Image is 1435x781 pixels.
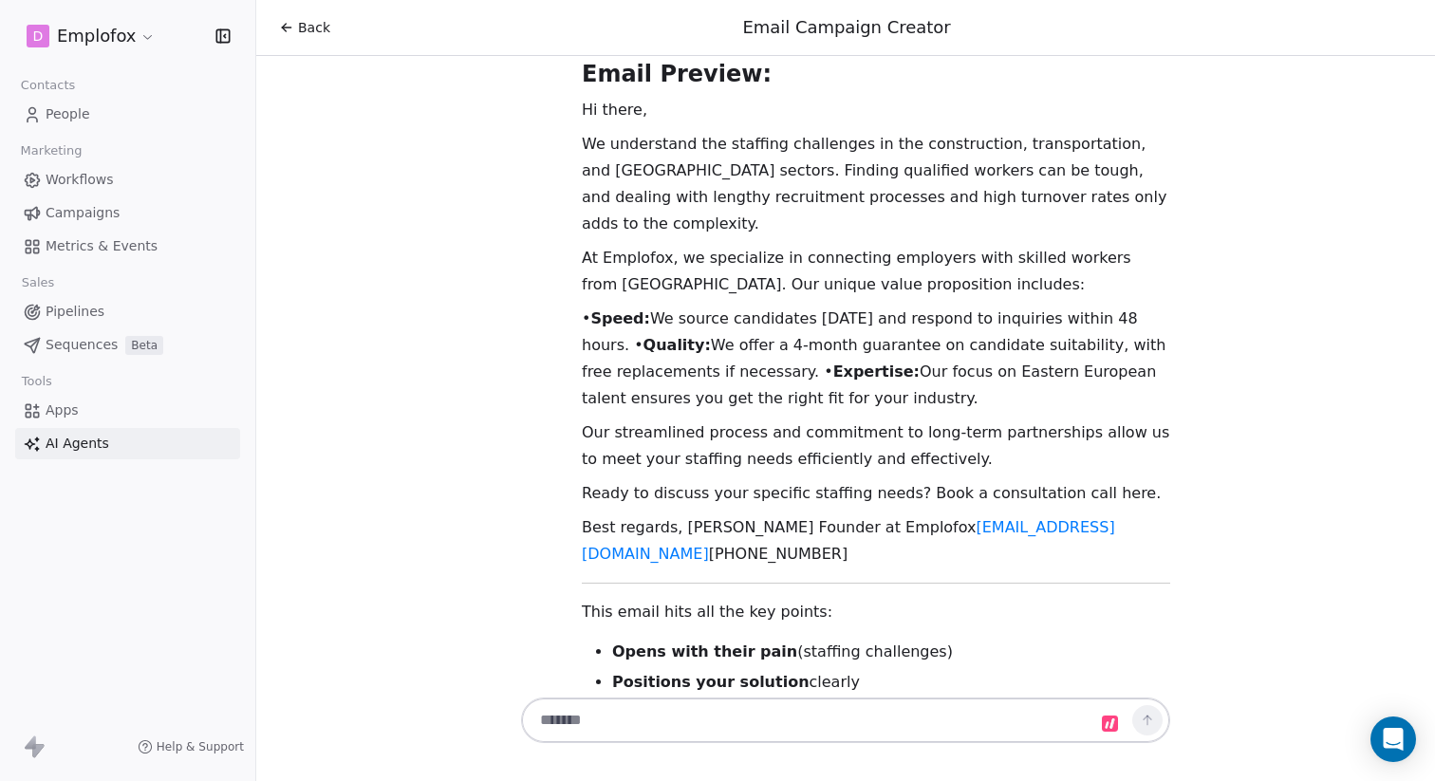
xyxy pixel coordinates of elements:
a: Help & Support [138,739,244,754]
div: Our focus on Eastern European talent ensures you get the right fit for your industry. [46,311,592,347]
span: Marketing [12,137,90,165]
div: Hi there, [8,62,592,80]
span: Campaigns [46,203,120,223]
span: Back [298,18,330,37]
a: Metrics & Events [15,231,240,262]
a: Workflows [15,164,240,195]
a: Campaigns [15,197,240,229]
div: We understand the staffing challenges in the construction, transportation, and [GEOGRAPHIC_DATA] ... [8,98,592,170]
strong: Expertise: [46,311,132,329]
div: Best regards, [PERSON_NAME] Founder at Emplofox [EMAIL_ADDRESS][DOMAIN_NAME] [PHONE_NUMBER] [8,471,592,561]
span: D [33,27,44,46]
span: Beta [125,336,163,355]
span: Tools [13,367,60,396]
span: Emplofox [57,24,136,48]
div: We source candidates [DATE] and respond to inquiries within 48 hours. [46,239,592,275]
div: Ready to discuss your specific staffing needs? [8,435,592,453]
span: AI Agents [46,434,109,454]
span: Apps [46,400,79,420]
p: Best regards, [PERSON_NAME] Founder at Emplofox [PHONE_NUMBER] [582,514,1170,567]
strong: Speed: [590,309,650,327]
div: Subject: Struggling with Staffing Shortages? [8,26,592,44]
a: Apps [15,395,240,426]
span: Metrics & Events [46,236,158,256]
strong: Positions your solution [612,673,810,691]
span: Workflows [46,170,114,190]
p: • We source candidates [DATE] and respond to inquiries within 48 hours. • We offer a 4-month guar... [582,306,1170,412]
a: AI Agents [15,428,240,459]
li: clearly [612,671,1170,694]
p: This email hits all the key points: [582,599,1170,625]
div: At Emplofox, we specialize in connecting employers with skilled workers from [GEOGRAPHIC_DATA]. O... [8,188,592,224]
div: We offer a 4-month guarantee on candidate suitability, with free replacements if necessary. [46,275,592,311]
div: Open Intercom Messenger [1370,716,1416,762]
a: Pipelines [15,296,240,327]
a: [EMAIL_ADDRESS][DOMAIN_NAME] [582,518,1115,563]
p: Hi there, [582,97,1170,123]
strong: Expertise: [833,363,920,381]
button: DEmplofox [23,20,159,52]
span: Help & Support [157,739,244,754]
span: Contacts [12,71,84,100]
p: We understand the staffing challenges in the construction, transportation, and [GEOGRAPHIC_DATA] ... [582,131,1170,237]
p: At Emplofox, we specialize in connecting employers with skilled workers from [GEOGRAPHIC_DATA]. O... [582,245,1170,298]
strong: Quality: [46,275,113,293]
span: Sequences [46,335,118,355]
strong: Email Preview: [582,61,772,87]
strong: Opens with their pain [612,642,797,660]
p: Our streamlined process and commitment to long-term partnerships allow us to meet your staffing n... [582,419,1170,473]
div: Our streamlined process and commitment to long-term partnerships allow us to meet your staffing n... [8,381,592,417]
span: Sales [13,269,63,297]
span: Pipelines [46,302,104,322]
strong: Speed: [46,239,105,257]
li: (staffing challenges) [612,641,1170,663]
a: SequencesBeta [15,329,240,361]
a: People [15,99,240,130]
p: Ready to discuss your specific staffing needs? Book a consultation call here. [582,480,1170,507]
span: Email Campaign Creator [743,17,951,37]
span: People [46,104,90,124]
a: Book a consultation call here. [357,435,582,453]
strong: Quality: [643,336,711,354]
